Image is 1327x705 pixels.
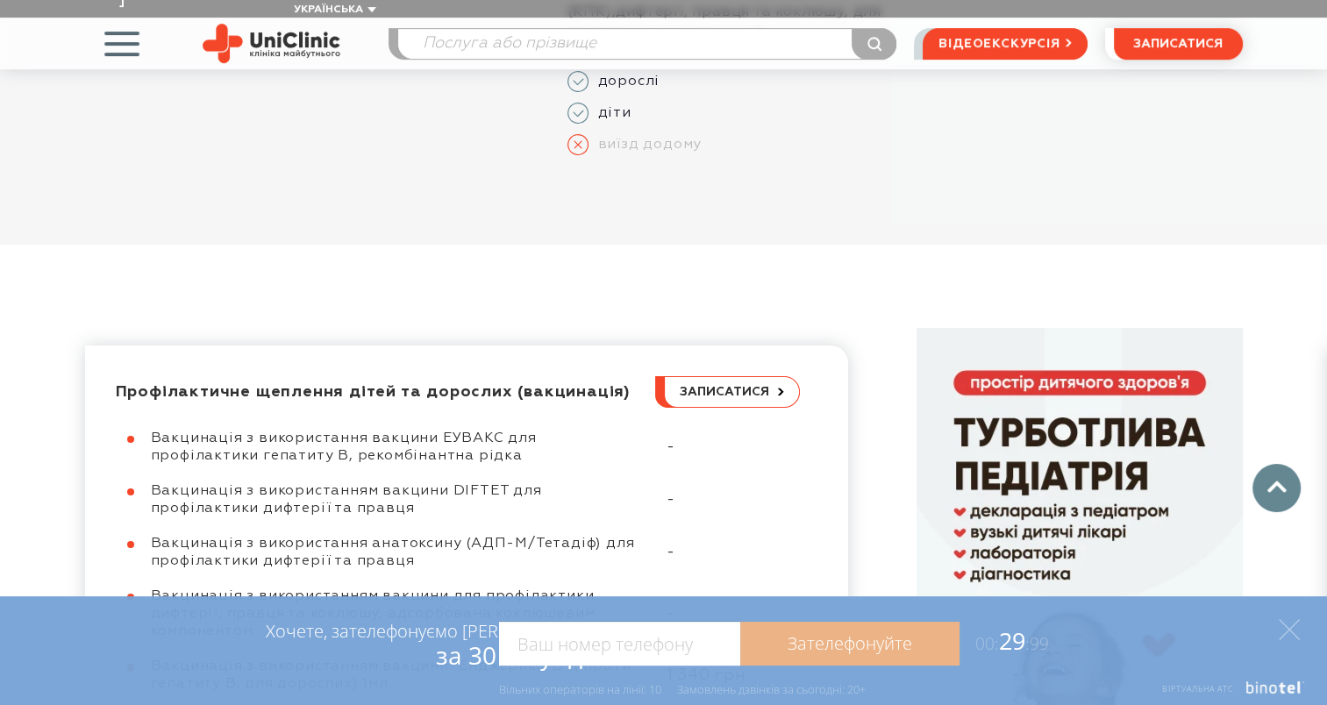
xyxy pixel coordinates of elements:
[589,104,631,122] span: діти
[740,622,960,666] a: Зателефонуйте
[398,29,896,59] input: Послуга або прізвище
[589,136,703,153] span: виїзд додому
[289,4,376,17] button: Українська
[203,24,340,63] img: Uniclinic
[1114,28,1243,60] button: записатися
[649,490,800,510] div: -
[655,376,800,408] button: записатися
[649,438,800,458] div: -
[960,624,1049,657] span: 29
[975,632,999,655] span: 00:
[923,28,1087,60] a: відеоекскурсія
[436,638,593,672] span: за 30 секунд?
[938,29,1059,59] span: відеоекскурсія
[294,4,363,15] span: Українська
[151,484,542,516] span: Вакцинація з використанням вакцини DIFTET для профілактики дифтерії та правця
[1143,681,1305,705] a: Віртуальна АТС
[649,543,800,563] div: -
[1162,683,1234,694] span: Віртуальна АТС
[1025,632,1049,655] span: :99
[680,386,769,398] span: записатися
[151,589,596,638] span: Вакцинація з використанням вакцини для профілактики дифтерії, правця та коклюшу, адсорбована кокл...
[499,622,740,666] input: Ваш номер телефону
[499,682,866,696] div: Вільних операторів на лінії: 10 Замовлень дзвінків за сьогодні: 20+
[266,620,593,669] div: Хочете, зателефонуємо [PERSON_NAME]
[1133,38,1223,50] span: записатися
[116,382,655,402] div: Профілактичне щеплення дітей та дорослих (вакцинація)
[151,431,537,463] span: Вакцинація з використання вакцини ЕУВАКС для профілактики гепатиту В, рекомбінантна рідка
[151,537,635,568] span: Вакцинація з використання анатоксину (АДП-М/Тетадіф) для профілактики дифтерії та правця
[589,73,660,90] span: дорослі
